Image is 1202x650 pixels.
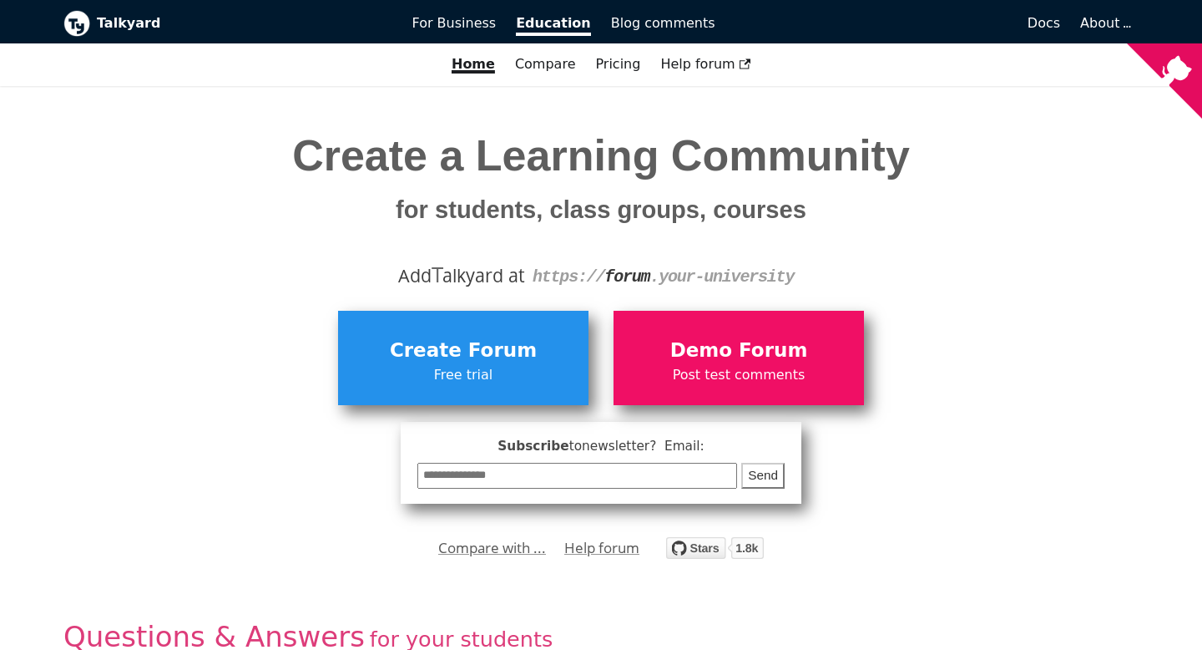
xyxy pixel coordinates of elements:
[402,9,507,38] a: For Business
[666,537,764,559] img: talkyard.svg
[604,267,649,287] strong: forum
[442,50,505,79] a: Home
[622,335,856,367] span: Demo Forum
[725,9,1071,38] a: Docs
[396,196,806,223] small: for students, class groups, courses
[338,311,588,404] a: Create ForumFree trial
[97,13,389,34] b: Talkyard
[650,50,760,79] a: Help forum
[438,536,546,561] a: Compare with ...
[506,9,601,38] a: Education
[515,56,576,72] a: Compare
[611,15,715,31] span: Blog comments
[533,267,794,287] code: https:// .your-university
[417,436,785,457] span: Subscribe
[76,262,1126,290] div: Add alkyard at
[292,131,910,227] span: Create a Learning Community
[601,9,725,38] a: Blog comments
[1028,15,1060,31] span: Docs
[346,335,580,367] span: Create Forum
[666,540,764,564] a: Star debiki/talkyard on GitHub
[516,15,591,36] span: Education
[63,10,90,37] img: Talkyard logo
[63,10,389,37] a: Talkyard logoTalkyard
[412,15,497,31] span: For Business
[564,536,639,561] a: Help forum
[741,463,785,489] button: Send
[585,50,650,79] a: Pricing
[622,364,856,386] span: Post test comments
[432,259,443,289] span: T
[660,56,750,72] span: Help forum
[569,439,705,454] span: to newsletter ? Email:
[346,364,580,386] span: Free trial
[614,311,864,404] a: Demo ForumPost test comments
[1080,15,1129,31] a: About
